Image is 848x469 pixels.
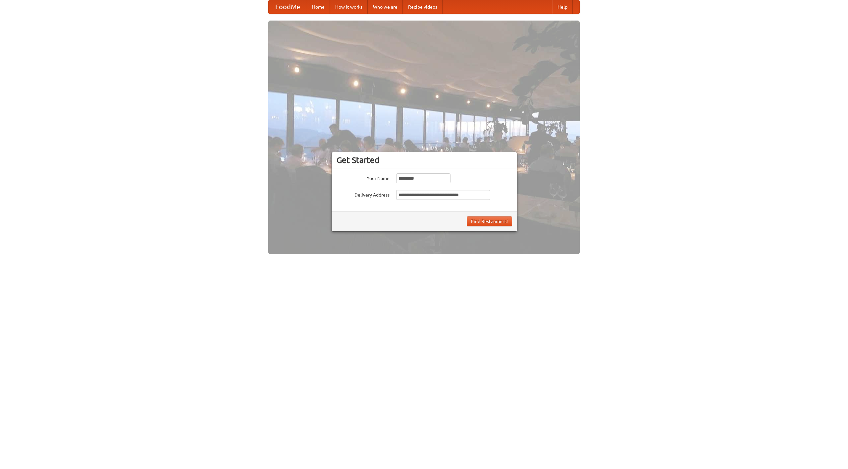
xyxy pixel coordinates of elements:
label: Your Name [337,173,390,182]
a: Help [552,0,573,14]
button: Find Restaurants! [467,216,512,226]
h3: Get Started [337,155,512,165]
a: Recipe videos [403,0,443,14]
a: How it works [330,0,368,14]
a: Home [307,0,330,14]
a: FoodMe [269,0,307,14]
a: Who we are [368,0,403,14]
label: Delivery Address [337,190,390,198]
